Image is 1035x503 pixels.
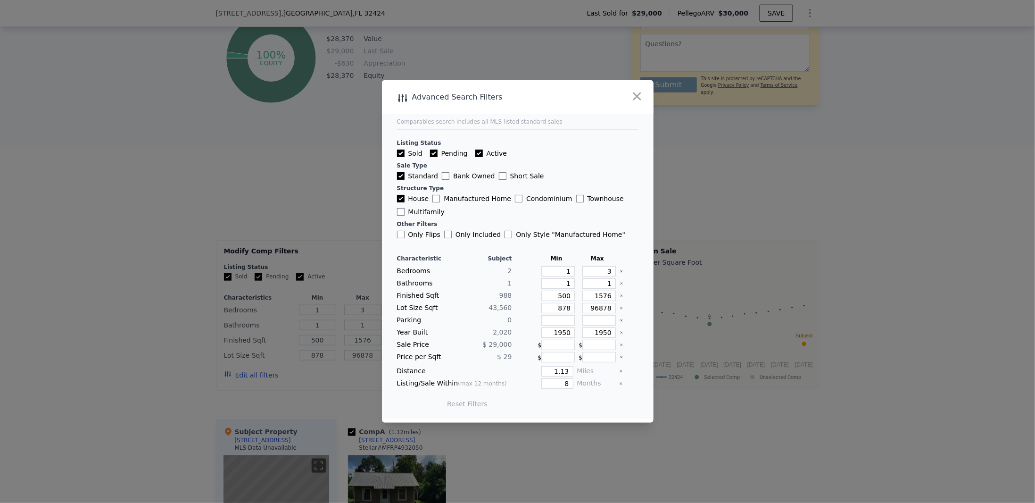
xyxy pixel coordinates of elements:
[397,352,453,362] div: Price per Sqft
[397,162,638,169] div: Sale Type
[619,382,623,386] button: Clear
[430,149,468,158] label: Pending
[444,230,501,239] label: Only Included
[499,171,544,181] label: Short Sale
[508,267,512,275] span: 2
[620,294,623,298] button: Clear
[505,230,625,239] label: Only Style " Manufactured Home "
[430,150,438,157] input: Pending
[508,316,512,324] span: 0
[456,255,512,262] div: Subject
[505,231,512,238] input: Only Style "Manufactured Home"
[579,255,616,262] div: Max
[432,195,440,202] input: Manufactured Home
[397,315,453,326] div: Parking
[397,172,405,180] input: Standard
[489,304,512,311] span: 43,560
[397,139,638,147] div: Listing Status
[397,303,453,313] div: Lot Size Sqft
[397,327,453,338] div: Year Built
[397,194,429,203] label: House
[620,331,623,335] button: Clear
[620,269,623,273] button: Clear
[577,366,615,377] div: Miles
[397,255,453,262] div: Characteristic
[397,230,441,239] label: Only Flips
[442,172,449,180] input: Bank Owned
[475,149,507,158] label: Active
[577,378,615,389] div: Months
[493,328,512,336] span: 2,020
[447,399,488,409] button: Reset
[620,343,623,347] button: Clear
[620,319,623,322] button: Clear
[382,91,599,104] div: Advanced Search Filters
[397,195,405,202] input: House
[482,341,512,348] span: $ 29,000
[538,255,575,262] div: Min
[499,172,506,180] input: Short Sale
[515,195,522,202] input: Condominium
[397,171,439,181] label: Standard
[508,279,512,287] span: 1
[397,366,512,377] div: Distance
[397,291,453,301] div: Finished Sqft
[397,340,453,350] div: Sale Price
[397,207,445,217] label: Multifamily
[620,306,623,310] button: Clear
[397,118,638,126] div: Comparables search includes all MLS-listed standard sales
[576,195,584,202] input: Townhouse
[458,380,507,387] span: (max 12 months)
[397,378,512,389] div: Listing/Sale Within
[538,352,575,362] div: $
[579,352,616,362] div: $
[538,340,575,350] div: $
[397,149,422,158] label: Sold
[515,194,572,203] label: Condominium
[619,369,623,373] button: Clear
[620,355,623,359] button: Clear
[579,340,616,350] div: $
[620,282,623,285] button: Clear
[397,278,453,289] div: Bathrooms
[432,194,511,203] label: Manufactured Home
[475,150,483,157] input: Active
[397,184,638,192] div: Structure Type
[397,208,405,216] input: Multifamily
[397,231,405,238] input: Only Flips
[397,220,638,228] div: Other Filters
[576,194,624,203] label: Townhouse
[499,292,512,299] span: 988
[397,266,453,277] div: Bedrooms
[444,231,452,238] input: Only Included
[397,150,405,157] input: Sold
[442,171,495,181] label: Bank Owned
[497,353,512,360] span: $ 29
